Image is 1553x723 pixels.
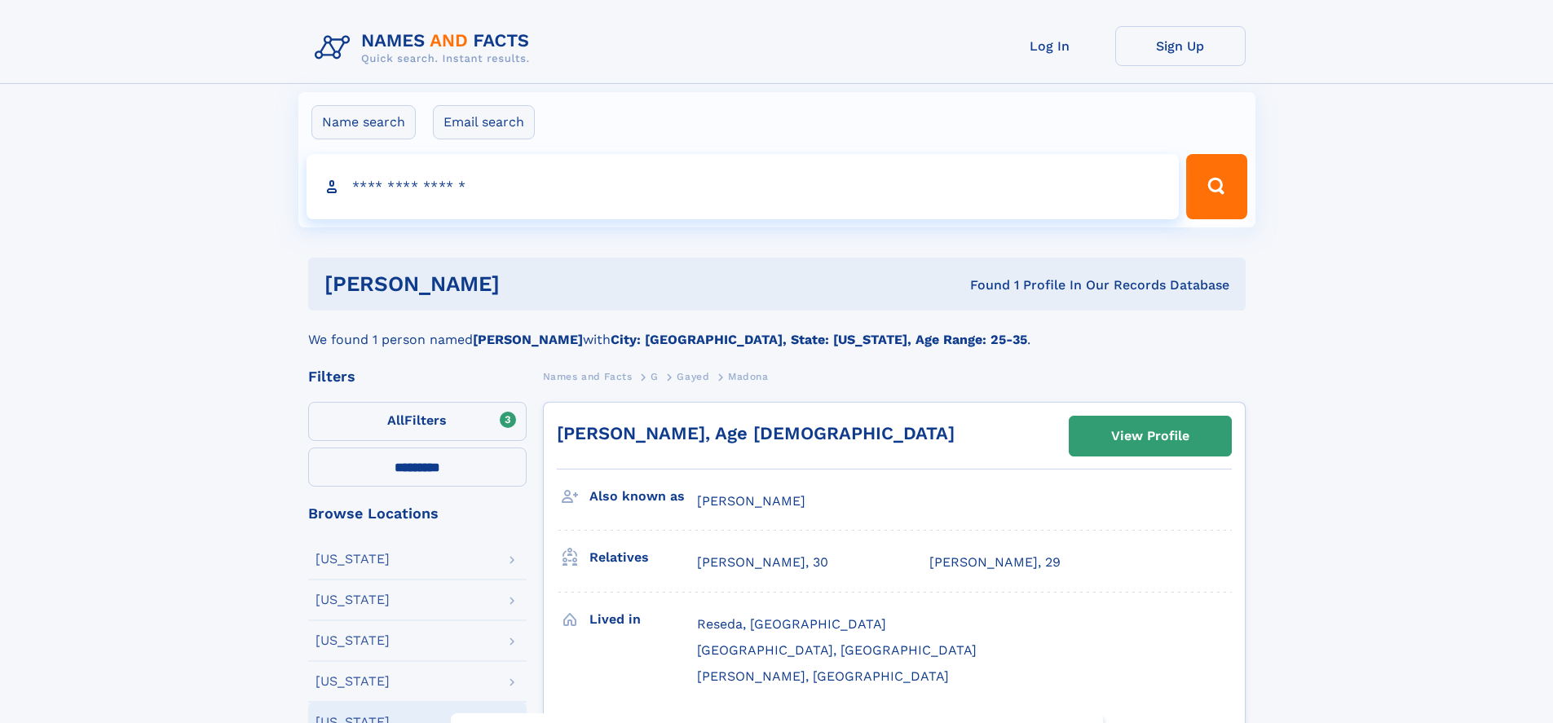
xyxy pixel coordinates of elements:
label: Email search [433,105,535,139]
span: Madona [728,371,769,382]
span: G [651,371,659,382]
a: [PERSON_NAME], 30 [697,553,828,571]
div: [US_STATE] [315,634,390,647]
b: [PERSON_NAME] [473,332,583,347]
a: View Profile [1070,417,1231,456]
h3: Also known as [589,483,697,510]
a: Log In [985,26,1115,66]
div: [US_STATE] [315,553,390,566]
a: Gayed [677,366,709,386]
div: We found 1 person named with . [308,311,1246,350]
button: Search Button [1186,154,1246,219]
a: [PERSON_NAME], Age [DEMOGRAPHIC_DATA] [557,423,955,443]
h3: Lived in [589,606,697,633]
div: Filters [308,369,527,384]
input: search input [307,154,1180,219]
h3: Relatives [589,544,697,571]
div: [US_STATE] [315,675,390,688]
h1: [PERSON_NAME] [324,274,735,294]
img: Logo Names and Facts [308,26,543,70]
span: Gayed [677,371,709,382]
div: Browse Locations [308,506,527,521]
div: View Profile [1111,417,1189,455]
span: [PERSON_NAME] [697,493,805,509]
label: Name search [311,105,416,139]
a: [PERSON_NAME], 29 [929,553,1061,571]
div: [US_STATE] [315,593,390,606]
a: Names and Facts [543,366,633,386]
span: [PERSON_NAME], [GEOGRAPHIC_DATA] [697,668,949,684]
a: Sign Up [1115,26,1246,66]
b: City: [GEOGRAPHIC_DATA], State: [US_STATE], Age Range: 25-35 [611,332,1027,347]
span: [GEOGRAPHIC_DATA], [GEOGRAPHIC_DATA] [697,642,977,658]
span: Reseda, [GEOGRAPHIC_DATA] [697,616,886,632]
div: Found 1 Profile In Our Records Database [735,276,1229,294]
label: Filters [308,402,527,441]
a: G [651,366,659,386]
span: All [387,412,404,428]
